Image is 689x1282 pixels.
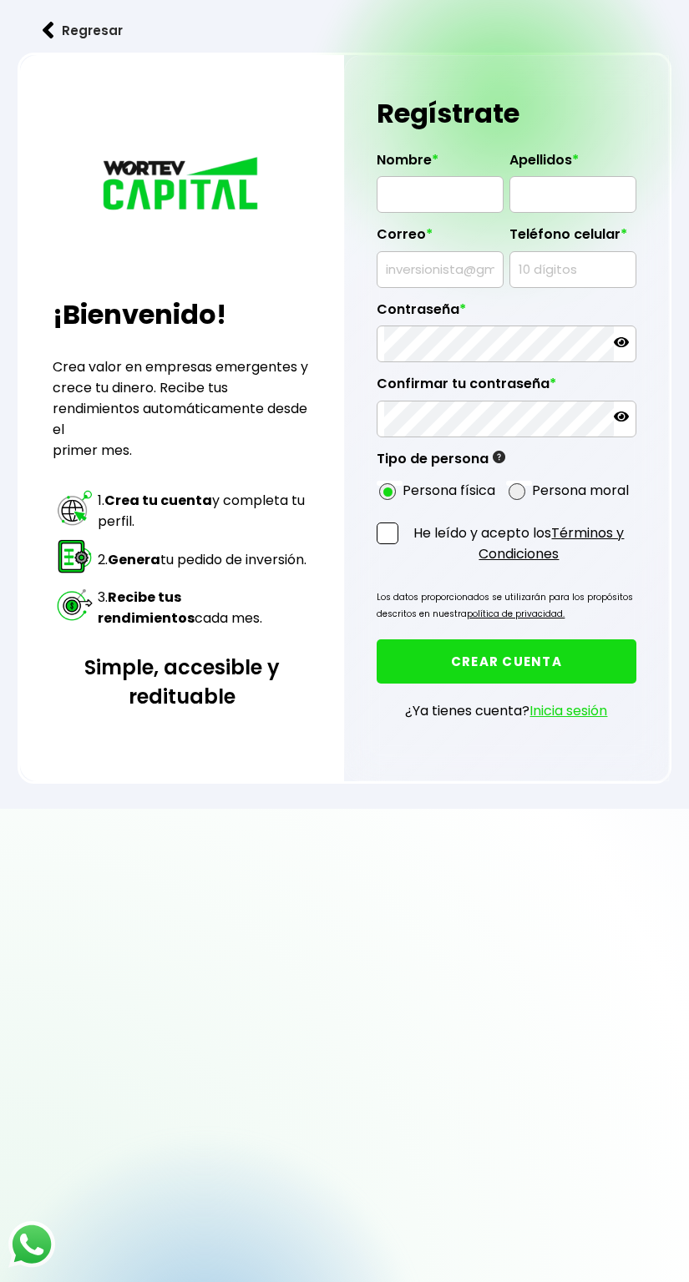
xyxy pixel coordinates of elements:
[509,226,636,251] label: Teléfono celular
[517,252,629,287] input: 10 dígitos
[18,8,148,53] button: Regresar
[53,653,312,711] h3: Simple, accesible y redituable
[43,22,54,39] img: flecha izquierda
[8,1221,55,1268] img: logos_whatsapp-icon.242b2217.svg
[98,588,195,628] strong: Recibe tus rendimientos
[377,152,504,177] label: Nombre
[377,376,636,401] label: Confirmar tu contraseña
[377,301,636,326] label: Contraseña
[97,584,310,631] td: 3. cada mes.
[97,487,310,534] td: 1. y completa tu perfil.
[53,295,312,335] h2: ¡Bienvenido!
[377,451,505,476] label: Tipo de persona
[55,537,94,576] img: paso 2
[532,480,629,501] label: Persona moral
[377,639,636,684] button: CREAR CUENTA
[55,488,94,527] img: paso 1
[377,589,636,623] p: Los datos proporcionados se utilizarán para los propósitos descritos en nuestra
[377,226,504,251] label: Correo
[479,523,624,563] a: Términos y Condiciones
[405,700,607,721] p: ¿Ya tienes cuenta?
[377,88,636,139] h1: Regístrate
[108,550,160,569] strong: Genera
[53,356,312,461] p: Crea valor en empresas emergentes y crece tu dinero. Recibe tus rendimientos automáticamente desd...
[467,608,565,620] a: política de privacidad.
[529,701,607,720] a: Inicia sesión
[403,480,495,501] label: Persona física
[18,8,672,53] a: flecha izquierdaRegresar
[55,585,94,624] img: paso 3
[493,451,505,463] img: gfR76cHglkPwleuBLjWdxeZVvX9Wp6JBDmjRYY8JYDQn16A2ICN00zLTgIroGa6qie5tIuWH7V3AapTKqzv+oMZsGfMUqL5JM...
[99,154,266,216] img: logo_wortev_capital
[104,491,212,510] strong: Crea tu cuenta
[509,152,636,177] label: Apellidos
[402,522,636,564] p: He leído y acepto los
[97,536,310,583] td: 2. tu pedido de inversión.
[384,252,496,287] input: inversionista@gmail.com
